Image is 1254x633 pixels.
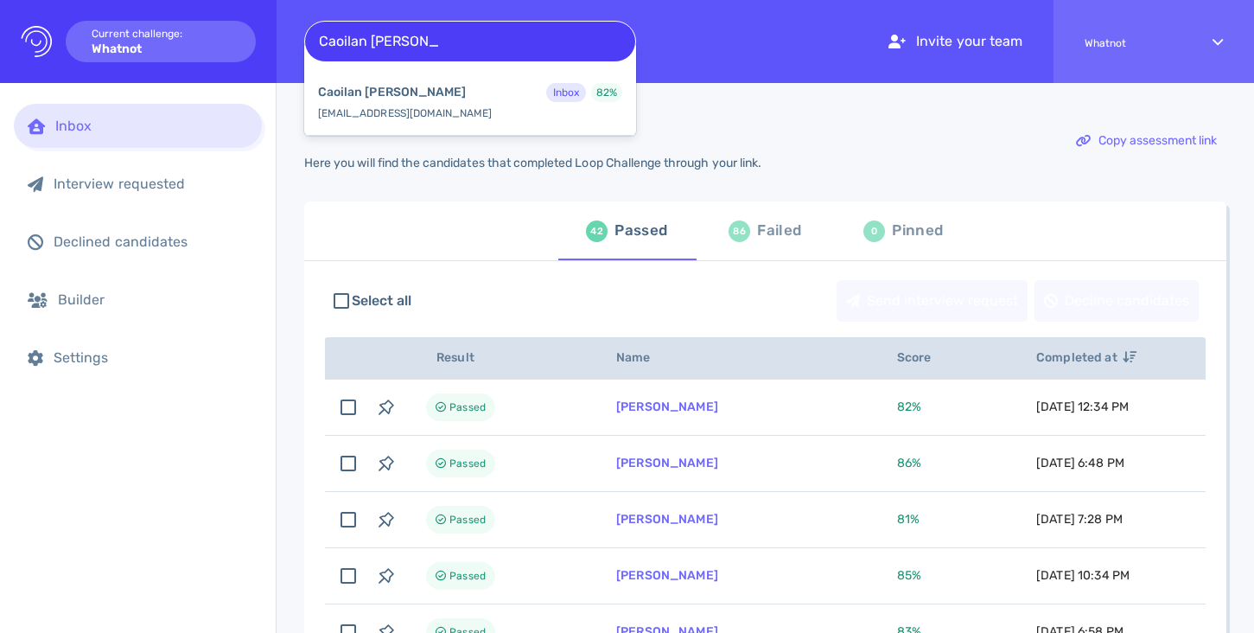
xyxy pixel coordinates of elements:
span: 81 % [897,512,920,527]
span: Name [616,350,670,365]
div: 86 [729,221,750,242]
th: Result [405,337,595,380]
div: Builder [58,291,248,308]
span: 82 % [897,400,921,414]
span: Score [897,350,951,365]
span: Passed [449,566,486,586]
span: Passed [449,453,486,474]
span: [DATE] 12:34 PM [1036,400,1129,414]
span: [DATE] 10:34 PM [1036,568,1130,583]
div: Inbox [546,83,586,102]
span: Passed [449,397,486,418]
span: Select all [352,291,412,311]
div: Copy assessment link [1067,121,1225,161]
div: 82 % [591,83,622,102]
span: Completed at [1036,350,1136,365]
div: Pinned [892,218,943,244]
a: [PERSON_NAME] [616,400,718,414]
div: 0 [863,221,885,242]
b: Caoilan [PERSON_NAME] [318,83,466,102]
span: 86 % [897,456,921,470]
div: Here you will find the candidates that completed Loop Challenge through your link. [304,156,761,170]
div: Interview requested [54,176,248,192]
span: Whatnot [1085,37,1181,49]
span: 85 % [897,568,921,583]
a: [PERSON_NAME] [616,456,718,470]
div: Passed [614,218,667,244]
div: [EMAIL_ADDRESS][DOMAIN_NAME] [304,69,636,136]
div: Decline candidates [1035,281,1198,321]
button: Send interview request [837,280,1028,322]
div: Settings [54,349,248,366]
button: Copy assessment link [1066,120,1226,162]
div: Declined candidates [54,233,248,250]
div: Send interview request [837,281,1027,321]
a: [PERSON_NAME] [616,568,718,583]
button: Decline candidates [1034,280,1199,322]
div: Inbox [55,118,248,134]
span: Passed [449,509,486,530]
a: [PERSON_NAME] [616,512,718,527]
span: [DATE] 6:48 PM [1036,456,1124,470]
span: [DATE] 7:28 PM [1036,512,1123,527]
div: 42 [586,221,608,242]
div: Failed [757,218,801,244]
